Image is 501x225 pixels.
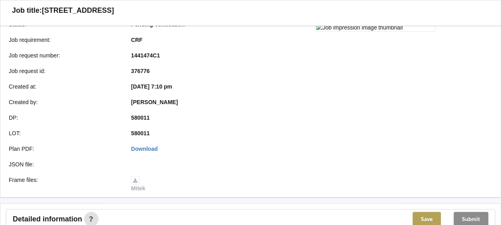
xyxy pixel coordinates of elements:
[42,6,114,15] h3: [STREET_ADDRESS]
[131,146,158,152] a: Download
[316,23,435,32] img: Job impression image thumbnail
[12,6,42,15] h3: Job title:
[131,68,150,74] b: 376776
[131,52,160,59] b: 1441474C1
[3,145,126,153] div: Plan PDF :
[3,114,126,122] div: DP :
[131,177,145,192] a: Mitek
[3,176,126,193] div: Frame files :
[3,83,126,91] div: Created at :
[131,83,172,90] b: [DATE] 7:10 pm
[131,114,150,121] b: 580011
[131,21,185,28] b: Pending Verification
[3,36,126,44] div: Job requirement :
[3,160,126,168] div: JSON file :
[3,129,126,137] div: LOT :
[131,99,178,105] b: [PERSON_NAME]
[13,215,82,223] span: Detailed information
[3,51,126,59] div: Job request number :
[3,67,126,75] div: Job request id :
[131,130,150,136] b: 580011
[3,98,126,106] div: Created by :
[131,37,143,43] b: CRF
